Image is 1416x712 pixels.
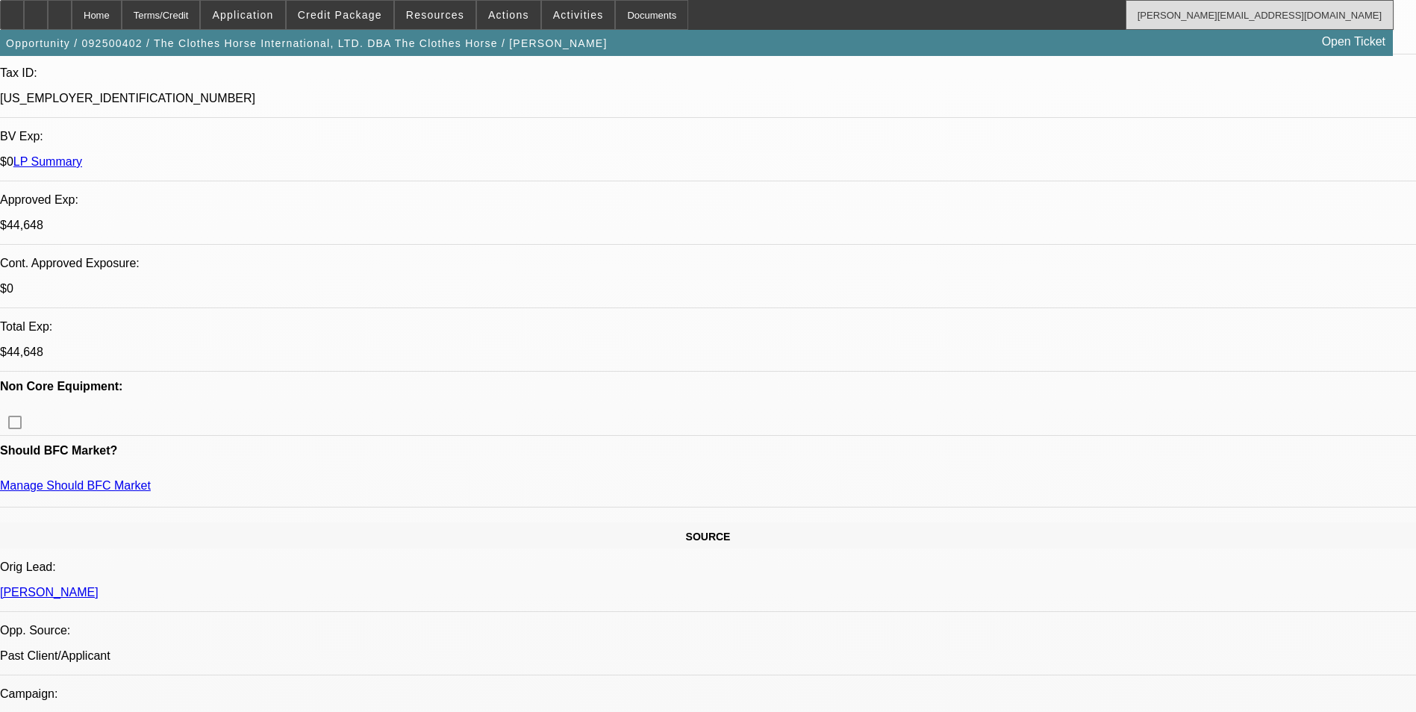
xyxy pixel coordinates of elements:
span: Application [212,9,273,21]
button: Actions [477,1,540,29]
span: Credit Package [298,9,382,21]
span: Actions [488,9,529,21]
span: Resources [406,9,464,21]
button: Resources [395,1,475,29]
button: Activities [542,1,615,29]
span: SOURCE [686,531,731,543]
a: LP Summary [13,155,82,168]
a: Open Ticket [1316,29,1391,54]
span: Opportunity / 092500402 / The Clothes Horse International, LTD. DBA The Clothes Horse / [PERSON_N... [6,37,608,49]
button: Credit Package [287,1,393,29]
button: Application [201,1,284,29]
span: Activities [553,9,604,21]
